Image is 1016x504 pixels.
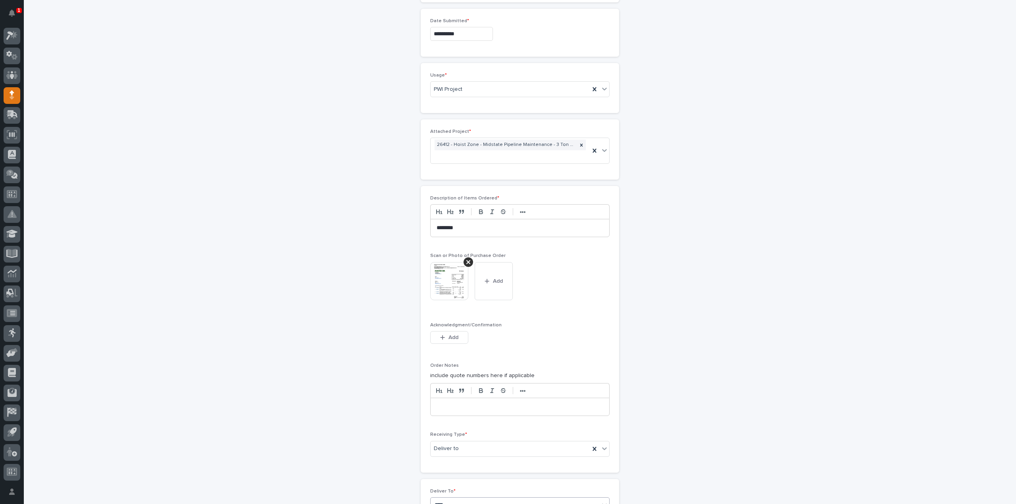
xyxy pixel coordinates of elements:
span: Scan or Photo of Purchase Order [430,253,506,258]
div: 26412 - Hoist Zone - Midstate Pipeline Maintenance - 3 Ton Crane System [435,140,577,150]
span: Receiving Type [430,432,467,437]
strong: ••• [520,209,526,215]
span: PWI Project [434,85,462,94]
span: Acknowledgment/Confirmation [430,323,502,328]
span: Order Notes [430,363,459,368]
span: Add [448,334,458,341]
button: ••• [517,386,528,395]
span: Date Submitted [430,19,469,23]
span: Attached Project [430,129,471,134]
span: Deliver To [430,489,456,494]
strong: ••• [520,388,526,394]
span: Add [493,278,503,285]
span: Deliver to [434,445,459,453]
span: Usage [430,73,447,78]
p: include quote numbers here if applicable [430,372,610,380]
div: Notifications1 [10,10,20,22]
button: ••• [517,207,528,217]
button: Notifications [4,5,20,21]
button: Add [475,262,513,300]
span: Description of Items Ordered [430,196,499,201]
button: Add [430,331,468,344]
p: 1 [17,8,20,13]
